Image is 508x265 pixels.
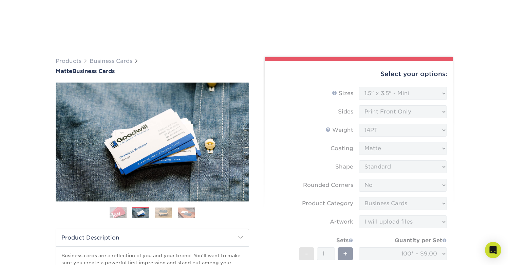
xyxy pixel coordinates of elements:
a: Business Cards [90,58,132,64]
h1: Business Cards [56,68,249,74]
img: Business Cards 02 [132,208,149,218]
h2: Product Description [56,229,249,246]
img: Business Cards 01 [110,204,127,221]
div: Select your options: [270,61,447,87]
a: MatteBusiness Cards [56,68,249,74]
a: Products [56,58,81,64]
div: Open Intercom Messenger [485,242,501,258]
img: Matte 02 [56,83,249,201]
img: Business Cards 04 [178,207,195,218]
img: Business Cards 03 [155,207,172,218]
span: Matte [56,68,72,74]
